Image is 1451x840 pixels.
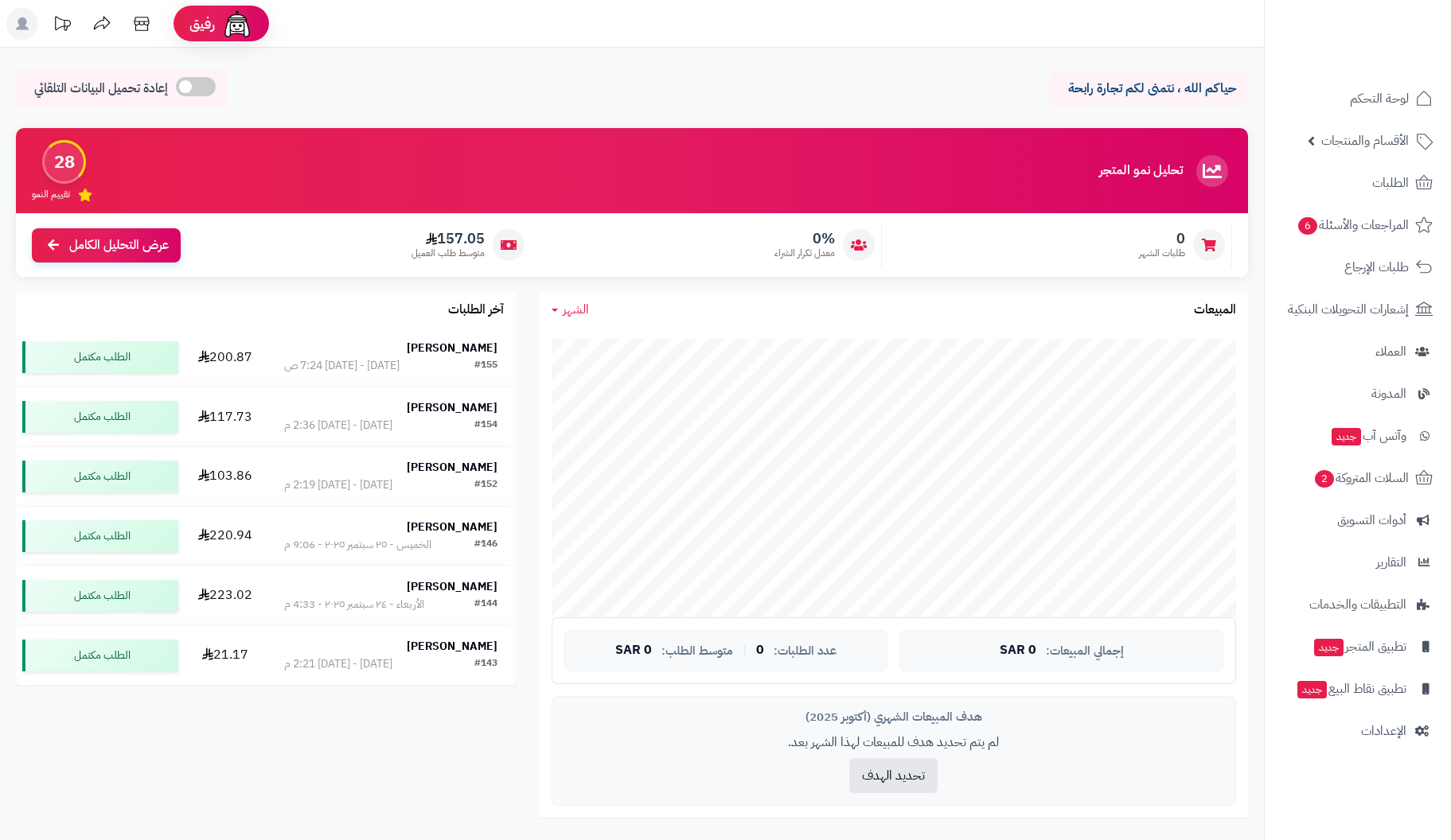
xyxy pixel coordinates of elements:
[1274,332,1441,371] a: العملاء
[1274,80,1441,118] a: لوحة التحكم
[34,80,168,98] span: إعادة تحميل البيانات التلقائي
[564,709,1223,725] div: هدف المبيعات الشهري (أكتوبر 2025)
[32,188,70,201] span: تقييم النمو
[1288,298,1409,321] span: إشعارات التحويلات البنكية
[284,358,400,374] div: [DATE] - [DATE] 7:24 ص
[32,228,181,262] a: عرض التحليل الكامل
[284,477,392,493] div: [DATE] - [DATE] 2:19 م
[22,520,178,552] div: الطلب مكتمل
[407,399,497,416] strong: [PERSON_NAME]
[474,597,497,612] div: #144
[1274,712,1441,750] a: الإعدادات
[1274,290,1441,329] a: إشعارات التحويلات البنكية
[1371,383,1406,405] span: المدونة
[563,300,589,319] span: الشهر
[564,733,1223,752] p: لم يتم تحديد هدف للمبيعات لهذا الشهر بعد.
[1313,636,1406,658] span: تطبيق المتجر
[1274,459,1441,497] a: السلات المتروكة2
[1274,628,1441,666] a: تطبيق المتجرجديد
[185,328,265,387] td: 200.87
[284,537,431,553] div: الخميس - ٢٥ سبتمبر ٢٠٢٥ - 9:06 م
[221,8,253,40] img: ai-face.png
[407,340,497,356] strong: [PERSON_NAME]
[474,537,497,553] div: #146
[1350,87,1409,110] span: لوحة التحكم
[185,447,265,506] td: 103.86
[1332,428,1361,445] span: جديد
[756,644,764,658] span: 0
[552,301,589,319] a: الشهر
[1274,164,1441,202] a: الطلبات
[407,459,497,476] strong: [PERSON_NAME]
[1000,644,1036,658] span: 0 SAR
[1099,164,1183,178] h3: تحليل نمو المتجر
[661,644,733,658] span: متوسط الطلب:
[1361,720,1406,742] span: الإعدادات
[849,758,938,793] button: تحديد الهدف
[1274,585,1441,624] a: التطبيقات والخدمات
[1313,467,1409,489] span: السلات المتروكة
[22,401,178,433] div: الطلب مكتمل
[42,8,82,44] a: تحديثات المنصة
[1061,80,1236,98] p: حياكم الله ، نتمنى لكم تجارة رابحة
[1274,206,1441,244] a: المراجعات والأسئلة6
[1376,551,1406,574] span: التقارير
[1309,593,1406,616] span: التطبيقات والخدمات
[474,656,497,672] div: #143
[1274,375,1441,413] a: المدونة
[1046,644,1124,658] span: إجمالي المبيعات:
[284,418,392,434] div: [DATE] - [DATE] 2:36 م
[1337,509,1406,531] span: أدوات التسويق
[1298,217,1317,235] span: 6
[189,14,215,33] span: رفيق
[1297,214,1409,236] span: المراجعات والأسئلة
[284,656,392,672] div: [DATE] - [DATE] 2:21 م
[407,578,497,595] strong: [PERSON_NAME]
[474,418,497,434] div: #154
[615,644,652,658] span: 0 SAR
[22,580,178,612] div: الطلب مكتمل
[1343,39,1436,72] img: logo-2.png
[474,477,497,493] div: #152
[185,387,265,446] td: 117.73
[412,247,485,260] span: متوسط طلب العميل
[743,644,747,656] span: |
[1274,417,1441,455] a: وآتس آبجديد
[1330,425,1406,447] span: وآتس آب
[69,236,169,255] span: عرض التحليل الكامل
[22,341,178,373] div: الطلب مكتمل
[1296,678,1406,700] span: تطبيق نقاط البيع
[284,597,424,612] div: الأربعاء - ٢٤ سبتمبر ٢٠٢٥ - 4:33 م
[1139,230,1185,247] span: 0
[1274,543,1441,581] a: التقارير
[1314,639,1344,656] span: جديد
[774,230,835,247] span: 0%
[1372,172,1409,194] span: الطلبات
[1375,340,1406,363] span: العملاء
[412,230,485,247] span: 157.05
[774,247,835,260] span: معدل تكرار الشراء
[185,507,265,566] td: 220.94
[1274,248,1441,286] a: طلبات الإرجاع
[1344,256,1409,278] span: طلبات الإرجاع
[1321,130,1409,152] span: الأقسام والمنتجات
[448,303,504,317] h3: آخر الطلبات
[1297,681,1327,698] span: جديد
[185,566,265,625] td: 223.02
[22,640,178,671] div: الطلب مكتمل
[22,461,178,492] div: الطلب مكتمل
[185,626,265,685] td: 21.17
[407,519,497,535] strong: [PERSON_NAME]
[1194,303,1236,317] h3: المبيعات
[1139,247,1185,260] span: طلبات الشهر
[474,358,497,374] div: #155
[1274,501,1441,539] a: أدوات التسويق
[1315,470,1334,488] span: 2
[1274,670,1441,708] a: تطبيق نقاط البيعجديد
[407,638,497,655] strong: [PERSON_NAME]
[774,644,837,658] span: عدد الطلبات:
